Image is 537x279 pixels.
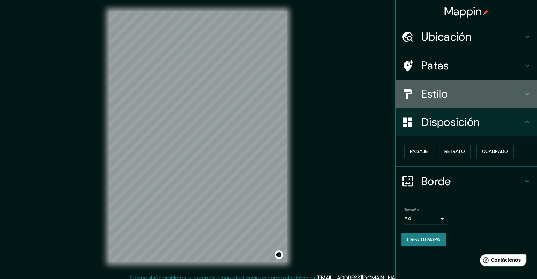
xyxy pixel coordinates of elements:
[404,207,419,213] font: Tamaño
[404,145,433,158] button: Paisaje
[109,11,287,262] canvas: Mapa
[421,115,479,129] font: Disposición
[401,233,446,246] button: Crea tu mapa
[482,148,508,154] font: Cuadrado
[444,4,482,19] font: Mappin
[474,251,529,271] iframe: Lanzador de widgets de ayuda
[404,213,447,224] div: A4
[396,80,537,108] div: Estilo
[410,148,428,154] font: Paisaje
[396,108,537,136] div: Disposición
[421,29,471,44] font: Ubicación
[444,148,465,154] font: Retrato
[396,51,537,80] div: Patas
[483,10,489,15] img: pin-icon.png
[421,58,449,73] font: Patas
[407,236,440,243] font: Crea tu mapa
[421,86,448,101] font: Estilo
[275,250,283,259] button: Activar o desactivar atribución
[404,215,411,222] font: A4
[396,167,537,195] div: Borde
[476,145,514,158] button: Cuadrado
[439,145,471,158] button: Retrato
[421,174,451,189] font: Borde
[396,23,537,51] div: Ubicación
